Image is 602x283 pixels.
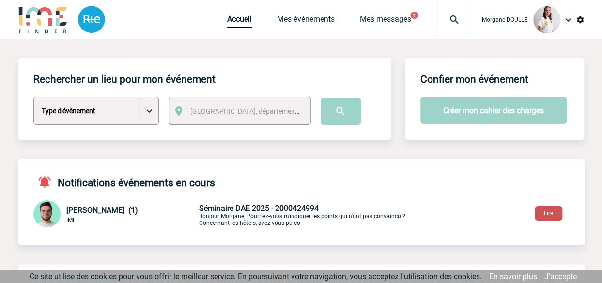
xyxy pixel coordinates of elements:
[535,206,562,221] button: Lire
[227,15,252,28] a: Accueil
[527,208,570,217] a: Lire
[33,74,216,85] h4: Rechercher un lieu pour mon événement
[33,200,61,227] img: 121547-2.png
[277,15,335,28] a: Mes événements
[33,209,427,219] a: [PERSON_NAME] (1) IME Séminaire DAE 2025 - 2000424994Bonjour Morgane, Pourriez-vous m'indiquer le...
[30,272,482,281] span: Ce site utilise des cookies pour vous offrir le meilleur service. En poursuivant votre navigation...
[190,107,325,115] span: [GEOGRAPHIC_DATA], département, région...
[489,272,537,281] a: En savoir plus
[33,175,215,189] h4: Notifications événements en cours
[420,74,528,85] h4: Confier mon événement
[482,16,527,23] span: Morgane DOULLE
[544,272,577,281] a: J'accepte
[199,204,427,226] p: Bonjour Morgane, Pourriez-vous m'indiquer les points qui n'ont pas convaincu ? Concernant les hôt...
[66,217,76,223] span: IME
[66,206,138,215] span: [PERSON_NAME] (1)
[321,98,361,125] input: Submit
[360,15,411,28] a: Mes messages
[18,6,68,33] img: IME-Finder
[33,200,197,229] div: Conversation privée : Client - Agence
[37,175,58,189] img: notifications-active-24-px-r.png
[533,6,560,33] img: 130205-0.jpg
[420,97,567,124] button: Créer mon cahier des charges
[199,204,319,213] span: Séminaire DAE 2025 - 2000424994
[410,12,418,19] button: 1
